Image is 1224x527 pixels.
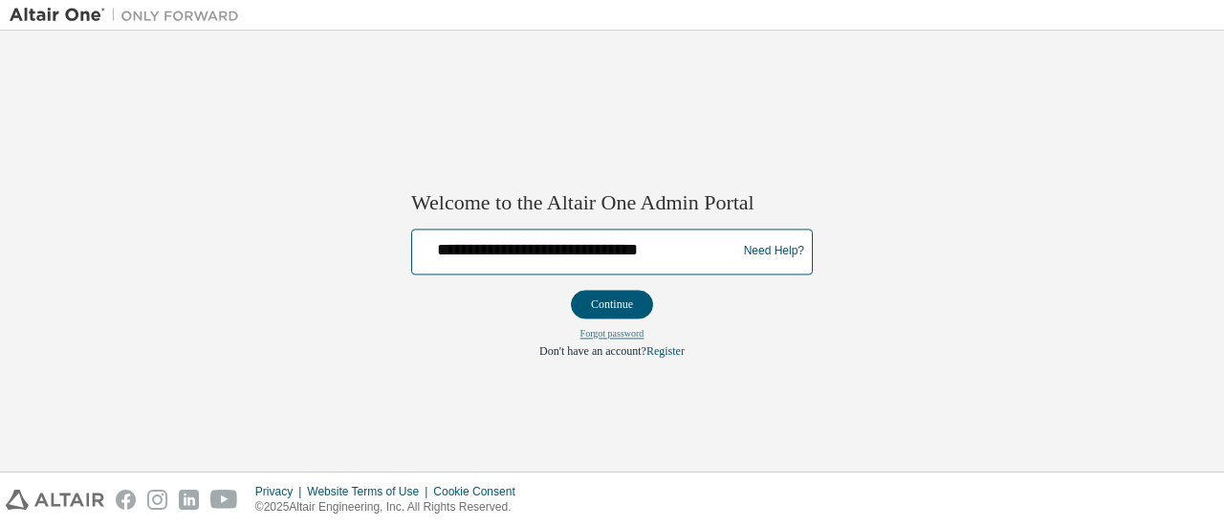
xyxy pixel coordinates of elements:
span: Don't have an account? [539,344,646,358]
img: instagram.svg [147,490,167,510]
h2: Welcome to the Altair One Admin Portal [411,190,813,217]
a: Forgot password [580,328,645,339]
a: Need Help? [744,252,804,253]
div: Website Terms of Use [307,484,433,499]
img: youtube.svg [210,490,238,510]
button: Continue [571,290,653,318]
img: altair_logo.svg [6,490,104,510]
p: © 2025 Altair Engineering, Inc. All Rights Reserved. [255,499,527,516]
img: facebook.svg [116,490,136,510]
a: Register [646,344,685,358]
img: linkedin.svg [179,490,199,510]
img: Altair One [10,6,249,25]
div: Privacy [255,484,307,499]
div: Cookie Consent [433,484,526,499]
